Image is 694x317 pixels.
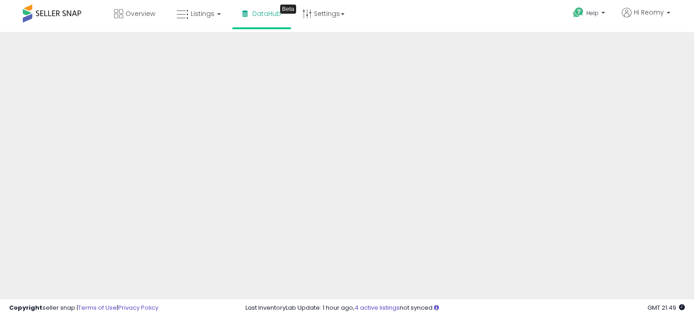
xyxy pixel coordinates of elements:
a: Hi Reomy [622,8,670,28]
a: Terms of Use [78,303,117,312]
div: seller snap | | [9,304,158,312]
span: 2025-08-14 21:49 GMT [647,303,685,312]
a: Privacy Policy [118,303,158,312]
span: Hi Reomy [634,8,664,17]
div: Tooltip anchor [280,5,296,14]
span: DataHub [252,9,281,18]
a: 4 active listings [355,303,400,312]
div: Last InventoryLab Update: 1 hour ago, not synced. [245,304,685,312]
i: Get Help [573,7,584,18]
i: Click here to read more about un-synced listings. [434,305,439,311]
span: Help [586,9,599,17]
span: Overview [125,9,155,18]
span: Listings [191,9,214,18]
strong: Copyright [9,303,42,312]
